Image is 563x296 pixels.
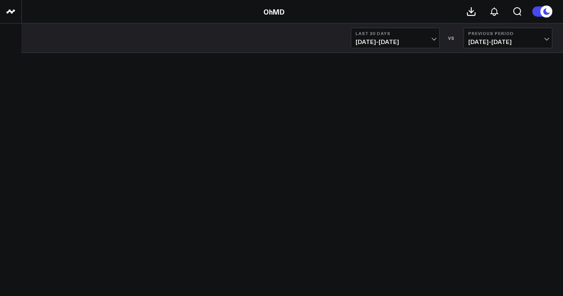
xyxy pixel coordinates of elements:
[468,38,548,45] span: [DATE] - [DATE]
[356,31,435,36] b: Last 30 Days
[356,38,435,45] span: [DATE] - [DATE]
[351,28,440,48] button: Last 30 Days[DATE]-[DATE]
[263,7,285,16] a: OhMD
[468,31,548,36] b: Previous Period
[444,35,459,41] div: VS
[464,28,552,48] button: Previous Period[DATE]-[DATE]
